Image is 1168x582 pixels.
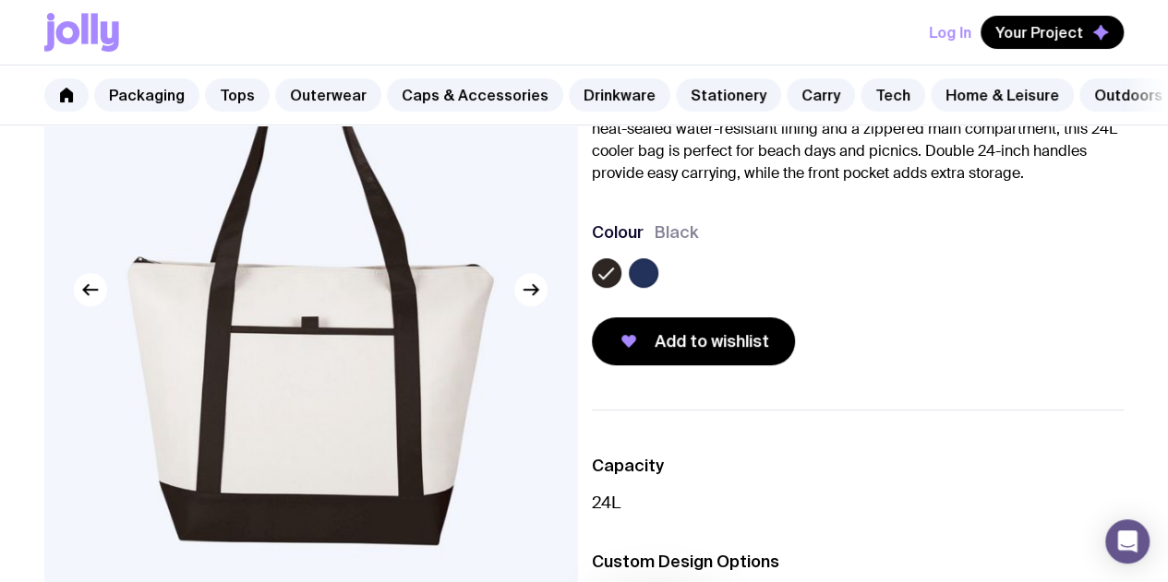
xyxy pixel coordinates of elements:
[569,78,670,112] a: Drinkware
[1105,519,1150,564] div: Open Intercom Messenger
[592,551,1125,573] h3: Custom Design Options
[655,221,699,243] span: Black
[995,23,1083,42] span: Your Project
[94,78,199,112] a: Packaging
[861,78,925,112] a: Tech
[931,78,1074,112] a: Home & Leisure
[676,78,781,112] a: Stationery
[787,78,855,112] a: Carry
[592,455,1125,477] h3: Capacity
[592,96,1125,184] p: Keep your drinks and snacks chilled with the Sunny Tote Cooler. Featuring a heat-sealed water-res...
[981,16,1124,49] button: Your Project
[929,16,971,49] button: Log In
[655,330,769,352] span: Add to wishlist
[387,78,563,112] a: Caps & Accessories
[275,78,381,112] a: Outerwear
[205,78,270,112] a: Tops
[592,492,1125,514] p: 24L
[592,317,795,365] button: Add to wishlist
[592,221,644,243] h3: Colour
